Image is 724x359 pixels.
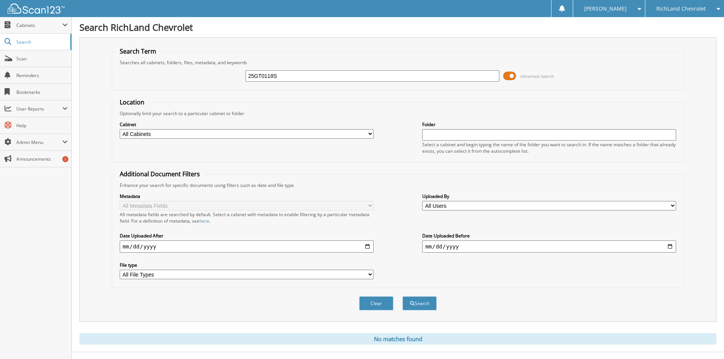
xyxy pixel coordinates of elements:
input: end [422,240,676,253]
span: RichLand Chevrolet [656,6,706,11]
h1: Search RichLand Chevrolet [79,21,716,33]
label: Cabinet [120,121,374,128]
a: here [200,218,209,224]
input: start [120,240,374,253]
button: Clear [359,296,393,310]
span: Scan [16,55,68,62]
span: Admin Menu [16,139,62,145]
label: Folder [422,121,676,128]
span: Bookmarks [16,89,68,95]
div: No matches found [79,333,716,345]
span: Announcements [16,156,68,162]
label: Date Uploaded After [120,232,374,239]
div: All metadata fields are searched by default. Select a cabinet with metadata to enable filtering b... [120,211,374,224]
legend: Search Term [116,47,160,55]
div: Searches all cabinets, folders, files, metadata, and keywords [116,59,680,66]
button: Search [402,296,437,310]
span: [PERSON_NAME] [584,6,627,11]
span: Help [16,122,68,129]
img: scan123-logo-white.svg [8,3,65,14]
div: Select a cabinet and begin typing the name of the folder you want to search in. If the name match... [422,141,676,154]
span: Cabinets [16,22,62,28]
label: Uploaded By [422,193,676,199]
span: Search [16,39,67,45]
div: Enhance your search for specific documents using filters such as date and file type. [116,182,680,188]
span: Reminders [16,72,68,79]
span: Advanced Search [520,73,554,79]
span: User Reports [16,106,62,112]
legend: Additional Document Filters [116,170,204,178]
label: Date Uploaded Before [422,232,676,239]
div: 1 [62,156,68,162]
legend: Location [116,98,148,106]
label: Metadata [120,193,374,199]
div: Optionally limit your search to a particular cabinet or folder [116,110,680,117]
label: File type [120,262,374,268]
